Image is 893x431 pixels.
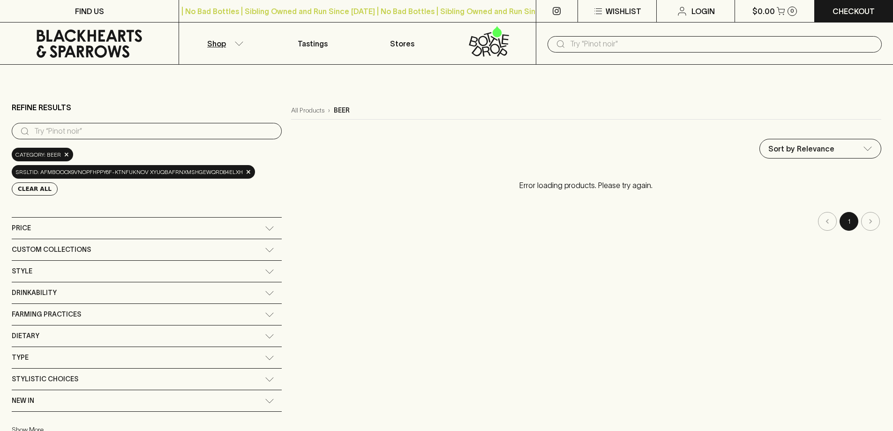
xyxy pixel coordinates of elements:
[840,212,858,231] button: page 1
[12,244,91,256] span: Custom Collections
[12,102,71,113] p: Refine Results
[570,37,874,52] input: Try "Pinot noir"
[291,106,324,115] a: All Products
[291,170,881,200] p: Error loading products. Please try again.
[246,167,251,177] span: ×
[12,239,282,260] div: Custom Collections
[752,6,775,17] p: $0.00
[12,182,58,196] button: Clear All
[12,222,31,234] span: Price
[207,38,226,49] p: Shop
[12,304,282,325] div: Farming Practices
[12,395,34,407] span: New In
[75,6,104,17] p: FIND US
[34,124,274,139] input: Try “Pinot noir”
[12,369,282,390] div: Stylistic Choices
[12,373,78,385] span: Stylistic Choices
[358,23,447,64] a: Stores
[298,38,328,49] p: Tastings
[291,212,881,231] nav: pagination navigation
[12,325,282,347] div: Dietary
[12,261,282,282] div: Style
[833,6,875,17] p: Checkout
[12,218,282,239] div: Price
[768,143,834,154] p: Sort by Relevance
[268,23,357,64] a: Tastings
[12,265,32,277] span: Style
[12,309,81,320] span: Farming Practices
[334,106,350,115] p: beer
[15,150,61,159] span: Category: beer
[390,38,414,49] p: Stores
[12,282,282,303] div: Drinkability
[12,330,39,342] span: Dietary
[328,106,330,115] p: ›
[12,352,29,363] span: Type
[12,347,282,368] div: Type
[12,287,57,299] span: Drinkability
[691,6,715,17] p: Login
[15,167,243,177] span: srsltid: AfmBOooX9VnOpfHPPY6f-ktNfuKnoV XYUqbAFrnXmsHGEwqrd84eLxh
[64,150,69,159] span: ×
[179,23,268,64] button: Shop
[12,390,282,411] div: New In
[790,8,794,14] p: 0
[606,6,641,17] p: Wishlist
[760,139,881,158] div: Sort by Relevance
